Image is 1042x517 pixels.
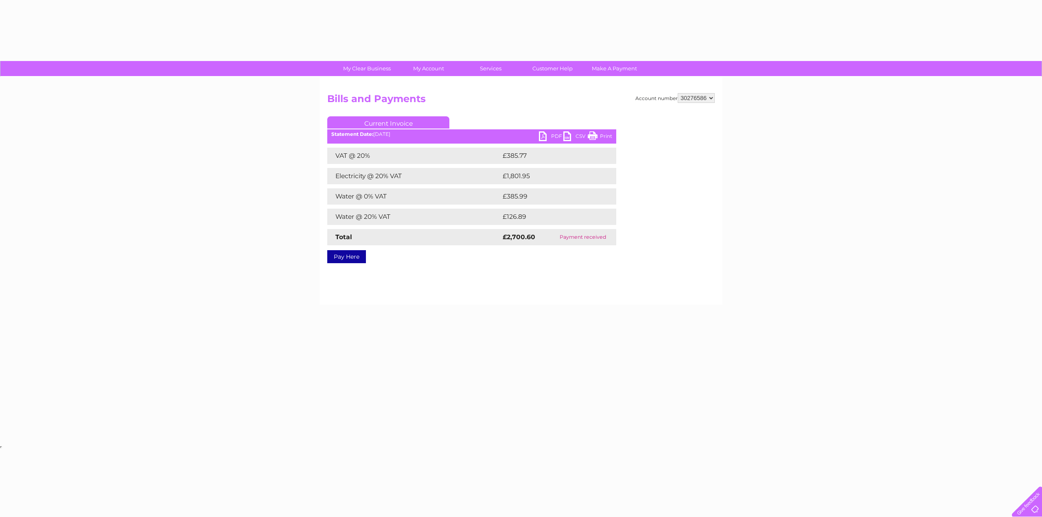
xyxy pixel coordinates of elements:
td: Water @ 20% VAT [327,209,501,225]
td: £1,801.95 [501,168,603,184]
a: Pay Here [327,250,366,263]
strong: £2,700.60 [503,233,535,241]
td: Payment received [549,229,616,245]
td: VAT @ 20% [327,148,501,164]
a: Current Invoice [327,116,449,129]
td: Electricity @ 20% VAT [327,168,501,184]
td: £126.89 [501,209,602,225]
td: £385.99 [501,188,602,205]
td: £385.77 [501,148,602,164]
a: Customer Help [519,61,586,76]
strong: Total [335,233,352,241]
a: My Clear Business [333,61,401,76]
td: Water @ 0% VAT [327,188,501,205]
a: PDF [539,131,563,143]
h2: Bills and Payments [327,93,715,109]
a: My Account [395,61,462,76]
a: Make A Payment [581,61,648,76]
div: Account number [635,93,715,103]
b: Statement Date: [331,131,373,137]
a: CSV [563,131,588,143]
a: Services [457,61,524,76]
a: Print [588,131,612,143]
div: [DATE] [327,131,616,137]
